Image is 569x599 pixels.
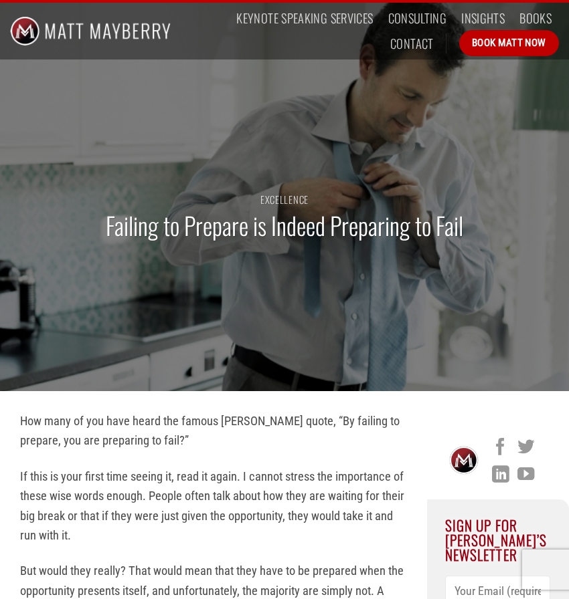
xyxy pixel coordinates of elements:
[260,192,309,207] a: Excellence
[459,30,559,55] a: Book Matt Now
[20,411,407,451] p: How many of you have heard the famous [PERSON_NAME] quote, “By failing to prepare, you are prepar...
[519,6,552,30] a: Books
[236,6,373,30] a: Keynote Speaking Services
[461,6,505,30] a: Insights
[388,6,447,30] a: Consulting
[472,35,546,51] span: Book Matt Now
[517,439,534,457] a: Follow on Twitter
[10,6,171,56] img: Matt Mayberry
[20,467,407,546] p: If this is your first time seeing it, read it again. I cannot stress the importance of these wise...
[517,466,534,485] a: Follow on YouTube
[445,515,547,565] span: Sign Up For [PERSON_NAME]’s Newsletter
[390,31,434,55] a: Contact
[492,439,509,457] a: Follow on Facebook
[106,210,463,241] h1: Failing to Prepare is Indeed Preparing to Fail
[492,466,509,485] a: Follow on LinkedIn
